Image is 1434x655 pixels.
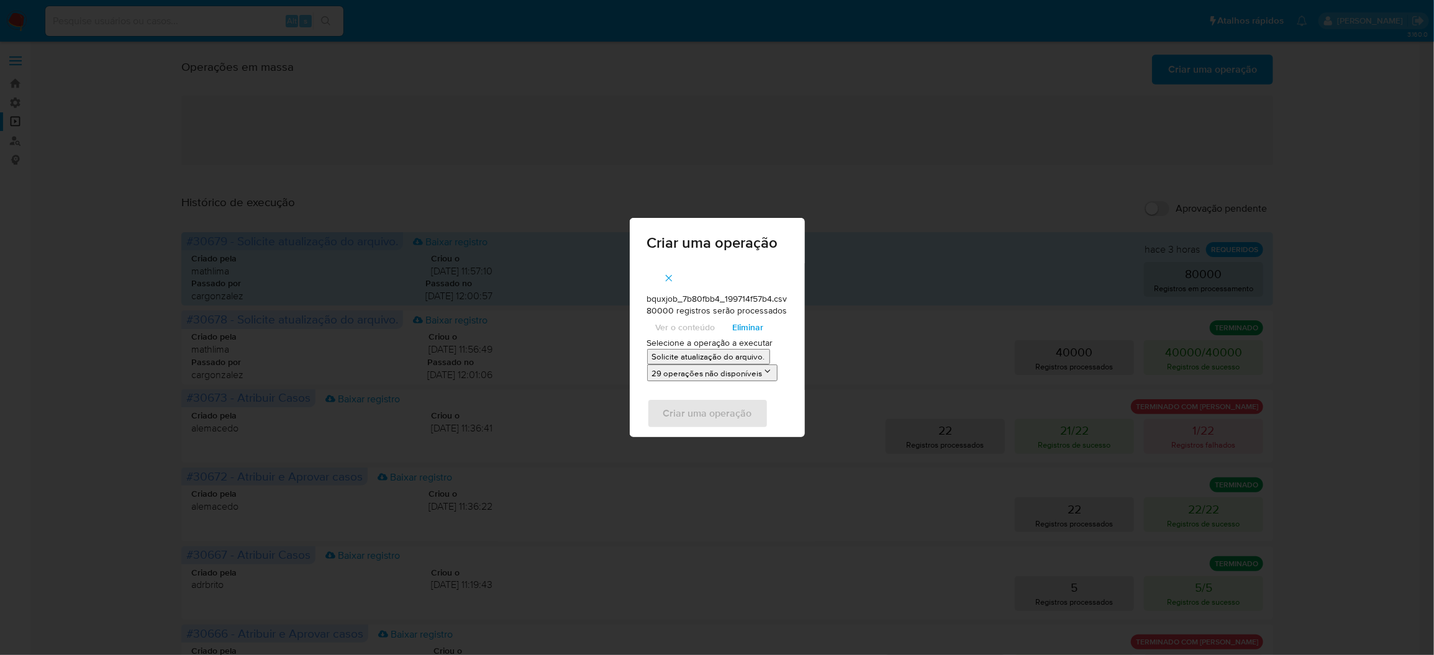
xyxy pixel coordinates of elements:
span: Eliminar [733,318,764,336]
p: Solicite atualização do arquivo. [652,351,765,363]
p: Selecione a operação a executar [647,337,787,350]
button: 29 operações não disponíveis [647,364,778,381]
button: Eliminar [724,317,773,337]
span: Criar uma operação [647,235,787,250]
p: bquxjob_7b80fbb4_199714f57b4.csv [647,293,787,305]
p: 80000 registros serão processados [647,305,787,317]
button: Solicite atualização do arquivo. [647,349,770,364]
